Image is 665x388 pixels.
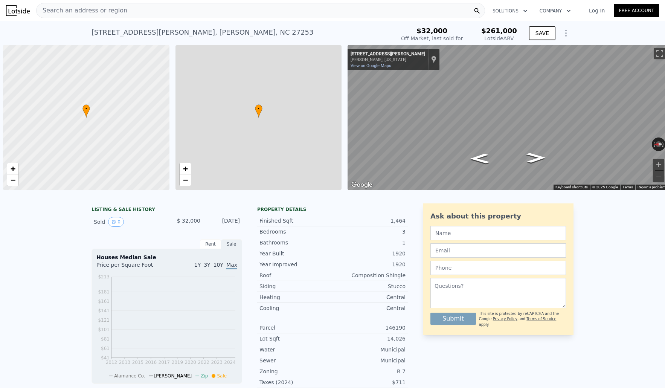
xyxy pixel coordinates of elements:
div: Sale [221,239,242,249]
path: Go North, S Marshall St [462,151,498,166]
a: Terms (opens in new tab) [622,185,633,189]
span: $32,000 [416,27,447,35]
button: Solutions [487,4,534,18]
tspan: $141 [98,308,110,313]
span: $ 32,000 [177,218,200,224]
tspan: $161 [98,299,110,304]
div: Property details [257,206,408,212]
div: Year Built [259,250,332,257]
span: 1Y [194,262,201,268]
button: Company [534,4,577,18]
div: Parcel [259,324,332,331]
a: Open this area in Google Maps (opens a new window) [349,180,374,190]
span: Sale [217,373,227,379]
div: 3 [332,228,406,235]
span: • [82,105,90,112]
span: + [183,164,188,173]
a: Zoom in [7,163,18,174]
div: Zoning [259,368,332,375]
div: Houses Median Sale [96,254,237,261]
div: [STREET_ADDRESS][PERSON_NAME] , [PERSON_NAME] , NC 27253 [92,27,314,38]
span: Alamance Co. [114,373,145,379]
input: Name [430,226,566,240]
a: Zoom in [180,163,191,174]
tspan: $181 [98,289,110,295]
div: • [255,104,262,118]
div: Sewer [259,357,332,364]
div: Heating [259,293,332,301]
div: Roof [259,272,332,279]
span: [PERSON_NAME] [154,373,192,379]
tspan: 2013 [119,360,131,365]
div: 146190 [332,324,406,331]
span: 3Y [204,262,210,268]
button: Submit [430,313,476,325]
div: Water [259,346,332,353]
path: Go South, S Marshall St [518,150,554,165]
button: Show Options [558,26,573,41]
div: $711 [332,379,406,386]
input: Email [430,243,566,258]
span: • [255,105,262,112]
div: R 7 [332,368,406,375]
div: Lotside ARV [481,35,517,42]
button: Zoom in [653,159,664,170]
tspan: $121 [98,318,110,323]
tspan: 2016 [145,360,157,365]
tspan: $61 [101,346,110,351]
div: Sold [94,217,161,227]
span: $261,000 [481,27,517,35]
span: Search an address or region [37,6,127,15]
div: Ask about this property [430,211,566,221]
span: © 2025 Google [592,185,618,189]
div: Rent [200,239,221,249]
tspan: 2020 [185,360,196,365]
tspan: 2022 [198,360,209,365]
span: − [11,175,15,185]
div: Municipal [332,346,406,353]
input: Phone [430,261,566,275]
tspan: $101 [98,327,110,332]
div: Bathrooms [259,239,332,246]
div: [PERSON_NAME], [US_STATE] [351,57,425,62]
div: Central [332,304,406,312]
div: Finished Sqft [259,217,332,225]
img: Lotside [6,5,30,16]
button: Zoom out [653,171,664,182]
tspan: 2015 [132,360,144,365]
div: Year Improved [259,261,332,268]
tspan: $213 [98,274,110,280]
div: Central [332,293,406,301]
div: [STREET_ADDRESS][PERSON_NAME] [351,51,425,57]
div: [DATE] [206,217,240,227]
a: Terms of Service [526,317,556,321]
button: Rotate counterclockwise [652,137,656,151]
div: Cooling [259,304,332,312]
div: Bedrooms [259,228,332,235]
tspan: 2024 [224,360,236,365]
div: 1 [332,239,406,246]
span: − [183,175,188,185]
div: Taxes (2024) [259,379,332,386]
a: Show location on map [431,55,436,64]
tspan: 2019 [172,360,183,365]
tspan: $81 [101,336,110,342]
div: Off Market, last sold for [401,35,463,42]
div: LISTING & SALE HISTORY [92,206,242,214]
div: 1920 [332,250,406,257]
div: 14,026 [332,335,406,342]
span: Zip [201,373,208,379]
div: 1,464 [332,217,406,225]
tspan: 2017 [159,360,170,365]
div: This site is protected by reCAPTCHA and the Google and apply. [479,311,566,327]
tspan: $41 [101,355,110,361]
span: 10Y [214,262,223,268]
div: Composition Shingle [332,272,406,279]
div: 1920 [332,261,406,268]
div: Stucco [332,283,406,290]
button: View historical data [108,217,124,227]
a: Free Account [614,4,659,17]
div: Municipal [332,357,406,364]
span: + [11,164,15,173]
a: View on Google Maps [351,63,391,68]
